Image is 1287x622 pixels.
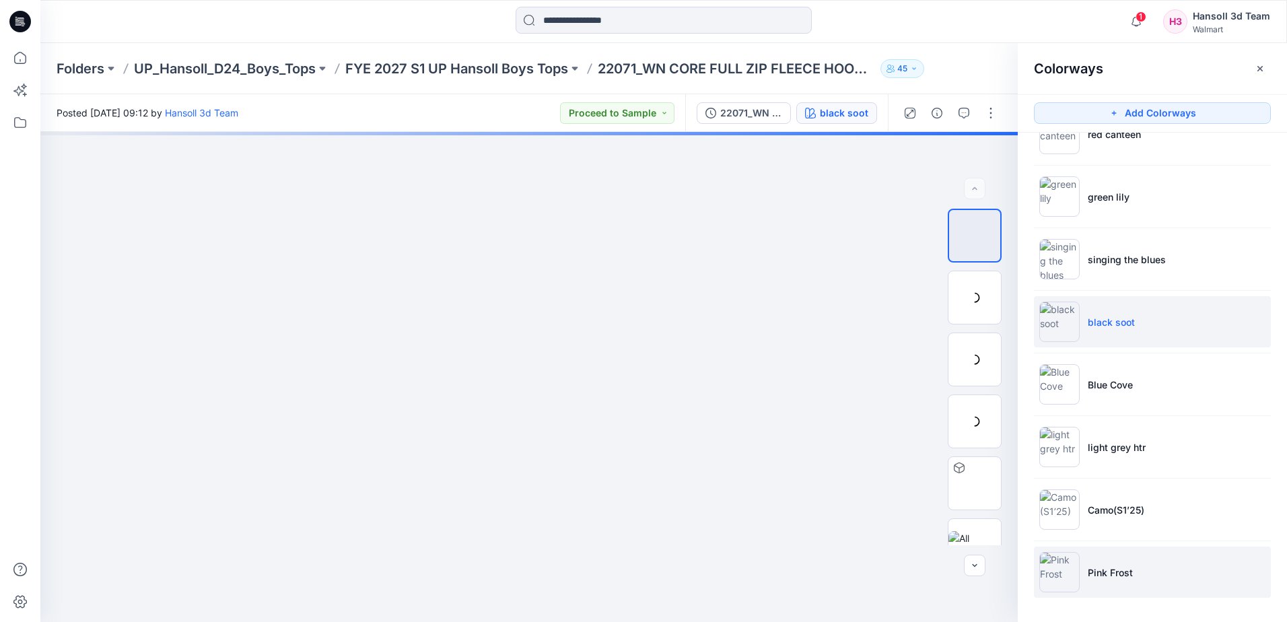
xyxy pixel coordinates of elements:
p: green lily [1088,190,1129,204]
button: 45 [880,59,924,78]
p: Blue Cove [1088,378,1133,392]
p: red canteen [1088,127,1141,141]
div: Walmart [1193,24,1270,34]
img: Blue Cove [1039,364,1080,405]
p: light grey htr [1088,440,1146,454]
h2: Colorways [1034,61,1103,77]
p: black soot [1088,315,1135,329]
div: Hansoll 3d Team [1193,8,1270,24]
img: Pink Frost [1039,552,1080,592]
button: Details [926,102,948,124]
img: black soot [1039,302,1080,342]
p: singing the blues [1088,252,1166,267]
img: All colorways [948,531,1001,559]
a: Hansoll 3d Team [165,107,238,118]
img: red canteen [1039,114,1080,154]
div: 22071_WN CORE FULL ZIP FLEECE HOODIE (Solid opt) [720,106,782,120]
a: Folders [57,59,104,78]
img: light grey htr [1039,427,1080,467]
img: singing the blues [1039,239,1080,279]
p: Camo(S1’25) [1088,503,1144,517]
button: Add Colorways [1034,102,1271,124]
button: 22071_WN CORE FULL ZIP FLEECE HOODIE (Solid opt) [697,102,791,124]
p: Pink Frost [1088,565,1133,580]
img: green lily [1039,176,1080,217]
div: black soot [820,106,868,120]
span: 1 [1136,11,1146,22]
p: 45 [897,61,907,76]
p: 22071_WN CORE FULL ZIP FLEECE HOODIE [598,59,875,78]
a: FYE 2027 S1 UP Hansoll Boys Tops [345,59,568,78]
button: black soot [796,102,877,124]
span: Posted [DATE] 09:12 by [57,106,238,120]
img: Camo(S1’25) [1039,489,1080,530]
div: H3 [1163,9,1187,34]
a: UP_Hansoll_D24_Boys_Tops [134,59,316,78]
